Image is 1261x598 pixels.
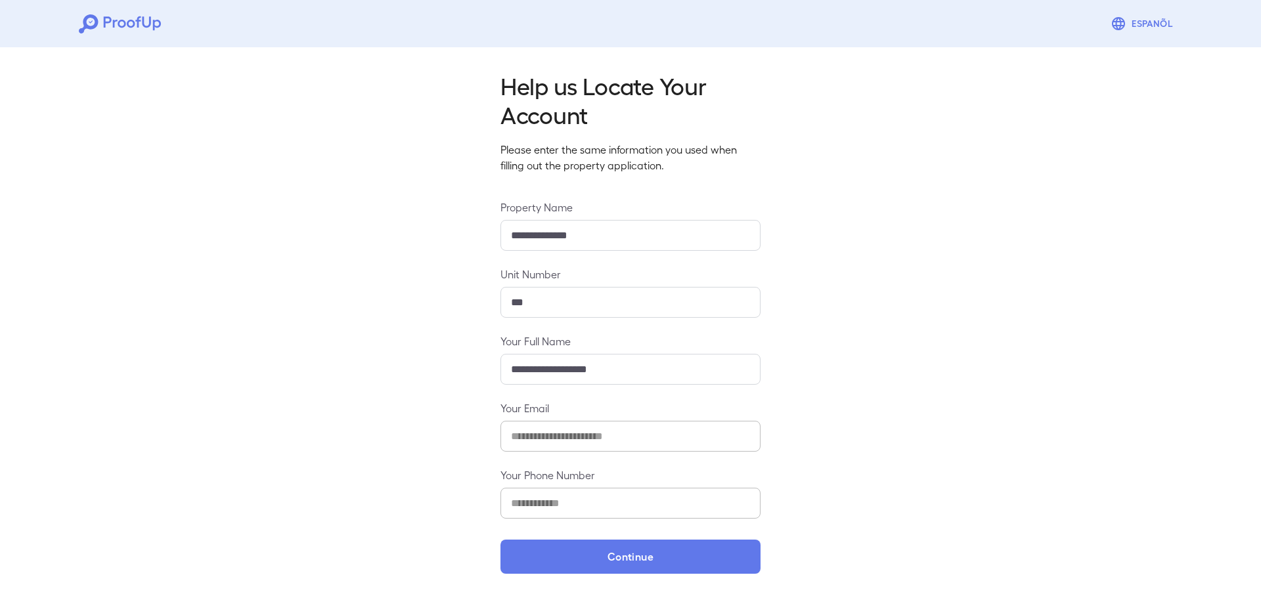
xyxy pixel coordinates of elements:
[500,467,761,482] label: Your Phone Number
[500,400,761,416] label: Your Email
[1105,11,1182,37] button: Espanõl
[500,267,761,282] label: Unit Number
[500,540,761,574] button: Continue
[500,71,761,129] h2: Help us Locate Your Account
[500,333,761,349] label: Your Full Name
[500,142,761,173] p: Please enter the same information you used when filling out the property application.
[500,200,761,215] label: Property Name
